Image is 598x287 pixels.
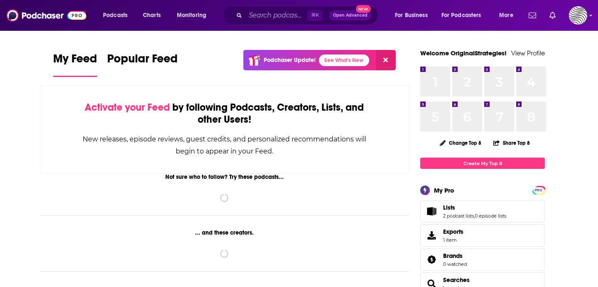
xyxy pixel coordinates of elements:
a: Show notifications dropdown [525,8,539,22]
span: Podcasts [103,10,127,21]
span: For Business [395,10,428,21]
div: ... and these creators. [40,229,409,236]
span: Exports [443,228,463,235]
a: Show notifications dropdown [546,8,559,22]
a: Brands [443,252,467,260]
span: Brands [420,248,545,271]
p: Podchaser Update! [264,57,316,64]
div: Search podcasts, credits, & more... [230,6,386,25]
img: Podchaser - Follow, Share and Rate Podcasts [7,7,86,23]
span: Charts [143,10,161,21]
div: by following Podcasts, Creators, Lists, and other Users! [82,101,367,126]
button: open menu [389,9,438,22]
span: , [474,213,475,219]
a: Exports [420,224,545,247]
span: Open Advanced [333,13,368,17]
input: Search podcasts, credits, & more... [245,9,307,22]
a: Popular Feed [107,52,178,77]
button: Show profile menu [569,6,587,25]
span: Activate your Feed [85,101,170,114]
a: Welcome OriginalStrategies! [420,49,507,57]
a: 2 podcast lists [443,213,474,219]
a: 0 watched [443,261,467,267]
span: ⌘ K [307,10,323,21]
span: Brands [443,252,463,260]
a: Searches [443,276,470,284]
span: Popular Feed [107,52,178,71]
button: open menu [436,9,493,22]
button: Open AdvancedNew [329,10,371,20]
div: Not sure who to follow? Try these podcasts... [40,173,409,181]
a: Lists [423,205,440,217]
span: Lists [443,204,455,211]
span: New [356,5,371,13]
span: 1 item [443,237,463,243]
button: Change Top 8 [435,138,486,148]
span: For Podcasters [441,10,481,21]
img: User Profile [569,6,587,25]
span: Lists [420,200,545,223]
button: open menu [97,9,138,22]
div: My Pro [434,186,454,194]
a: PRO [534,187,544,193]
button: open menu [171,9,217,22]
div: New releases, episode reviews, guest credits, and personalized recommendations will begin to appe... [82,133,367,157]
button: Share Top 8 [493,135,530,151]
span: My Feed [53,52,97,71]
a: View Profile [511,49,545,57]
span: Logged in as OriginalStrategies [569,6,587,25]
a: Brands [423,254,440,265]
a: My Feed [53,52,97,77]
a: See What's New [319,54,369,66]
span: More [499,10,513,21]
a: Create My Top 8 [420,158,545,169]
a: 0 episode lists [475,213,506,219]
a: Lists [443,204,506,211]
a: Charts [137,9,166,22]
span: Exports [423,230,440,241]
span: Monitoring [177,10,206,21]
button: open menu [493,9,524,22]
